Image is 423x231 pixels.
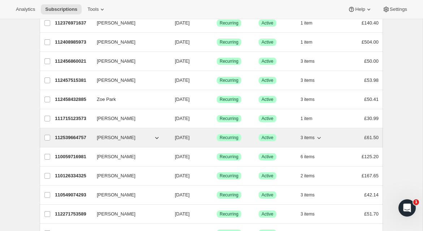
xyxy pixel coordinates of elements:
button: [PERSON_NAME] [92,113,165,124]
div: 112408985973[PERSON_NAME][DATE]SuccessRecurringSuccessActive1 item£504.00 [55,37,379,47]
div: 110549074293[PERSON_NAME][DATE]SuccessRecurringSuccessActive3 items£42.14 [55,190,379,200]
span: 3 items [301,97,315,102]
span: Recurring [220,192,238,198]
p: 112457515381 [55,77,91,84]
span: 1 item [301,116,312,121]
button: 2 items [301,171,323,181]
button: 1 item [301,114,320,124]
span: Active [262,211,273,217]
button: Help [344,4,376,14]
div: 111715123573[PERSON_NAME][DATE]SuccessRecurringSuccessActive1 item£30.99 [55,114,379,124]
p: 110549074293 [55,191,91,199]
span: Recurring [220,154,238,160]
p: 112539664757 [55,134,91,141]
span: 1 item [301,20,312,26]
span: 3 items [301,192,315,198]
span: [PERSON_NAME] [97,210,135,218]
span: [DATE] [175,173,190,178]
button: Settings [378,4,411,14]
span: [DATE] [175,192,190,197]
div: 110059716981[PERSON_NAME][DATE]SuccessRecurringSuccessActive6 items£125.20 [55,152,379,162]
span: £50.41 [364,97,379,102]
span: 6 items [301,154,315,160]
span: [PERSON_NAME] [97,77,135,84]
p: 112376971637 [55,19,91,27]
span: Active [262,77,273,83]
span: 1 item [301,39,312,45]
button: 3 items [301,56,323,66]
div: 112457515381[PERSON_NAME][DATE]SuccessRecurringSuccessActive3 items£53.98 [55,75,379,85]
span: £42.14 [364,192,379,197]
span: £51.70 [364,211,379,217]
iframe: Intercom live chat [398,199,416,217]
button: [PERSON_NAME] [92,55,165,67]
span: 3 items [301,58,315,64]
span: Settings [390,6,407,12]
span: Recurring [220,211,238,217]
span: Recurring [220,116,238,121]
span: Recurring [220,39,238,45]
span: [PERSON_NAME] [97,191,135,199]
span: Recurring [220,173,238,179]
span: £167.65 [362,173,379,178]
span: £504.00 [362,39,379,45]
span: [DATE] [175,116,190,121]
div: 112539664757[PERSON_NAME][DATE]SuccessRecurringSuccessActive3 items£61.50 [55,133,379,143]
span: Help [355,6,365,12]
span: [PERSON_NAME] [97,58,135,65]
button: Tools [83,4,110,14]
span: Active [262,116,273,121]
span: Subscriptions [45,6,77,12]
span: Recurring [220,77,238,83]
span: Active [262,58,273,64]
div: 112458432885Zoe Park[DATE]SuccessRecurringSuccessActive3 items£50.41 [55,94,379,105]
button: [PERSON_NAME] [92,132,165,143]
span: £53.98 [364,77,379,83]
span: £30.99 [364,116,379,121]
span: [PERSON_NAME] [97,115,135,122]
button: Analytics [12,4,39,14]
div: 112456860021[PERSON_NAME][DATE]SuccessRecurringSuccessActive3 items£50.00 [55,56,379,66]
span: [DATE] [175,39,190,45]
span: [PERSON_NAME] [97,19,135,27]
p: 112458432885 [55,96,91,103]
span: Zoe Park [97,96,116,103]
p: 111715123573 [55,115,91,122]
p: 112408985973 [55,39,91,46]
span: [PERSON_NAME] [97,39,135,46]
button: [PERSON_NAME] [92,170,165,182]
button: [PERSON_NAME] [92,208,165,220]
span: [PERSON_NAME] [97,134,135,141]
span: Tools [87,6,99,12]
button: [PERSON_NAME] [92,189,165,201]
span: 2 items [301,173,315,179]
span: [DATE] [175,97,190,102]
span: Active [262,20,273,26]
span: Active [262,135,273,141]
button: [PERSON_NAME] [92,151,165,163]
span: £50.00 [364,58,379,64]
button: 6 items [301,152,323,162]
span: [DATE] [175,77,190,83]
p: 112271753589 [55,210,91,218]
span: £140.40 [362,20,379,26]
div: 110126334325[PERSON_NAME][DATE]SuccessRecurringSuccessActive2 items£167.65 [55,171,379,181]
p: 110059716981 [55,153,91,160]
span: Recurring [220,20,238,26]
span: £61.50 [364,135,379,140]
span: £125.20 [362,154,379,159]
span: 3 items [301,211,315,217]
button: 1 item [301,18,320,28]
span: Analytics [16,6,35,12]
span: Active [262,173,273,179]
button: [PERSON_NAME] [92,75,165,86]
p: 110126334325 [55,172,91,179]
span: Recurring [220,97,238,102]
span: 3 items [301,77,315,83]
p: 112456860021 [55,58,91,65]
span: [DATE] [175,58,190,64]
button: Zoe Park [92,94,165,105]
span: 1 [413,199,419,205]
button: 3 items [301,133,323,143]
span: Active [262,192,273,198]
